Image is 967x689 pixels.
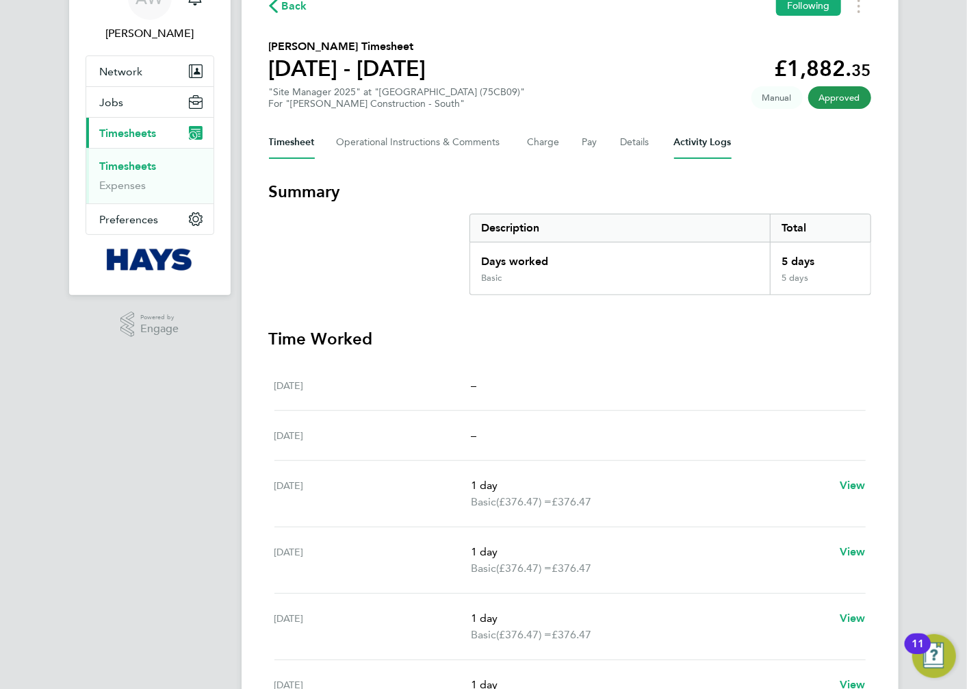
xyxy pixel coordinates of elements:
span: (£376.47) = [496,562,552,575]
button: Operational Instructions & Comments [337,126,506,159]
img: hays-logo-retina.png [107,249,192,271]
a: Timesheets [100,160,157,173]
button: Timesheets [86,118,214,148]
button: Timesheet [269,126,315,159]
button: Preferences [86,204,214,234]
span: £376.47 [552,495,591,508]
a: View [840,477,866,494]
h1: [DATE] - [DATE] [269,55,426,82]
span: – [471,429,476,442]
span: £376.47 [552,628,591,641]
span: View [840,479,866,492]
div: [DATE] [274,610,472,643]
span: Alan Watts [86,25,214,42]
span: Basic [471,560,496,577]
a: View [840,544,866,560]
span: – [471,379,476,392]
h3: Summary [269,181,871,203]
span: 35 [852,60,871,80]
span: Jobs [100,96,124,109]
p: 1 day [471,610,828,627]
a: Expenses [100,179,146,192]
div: Summary [469,214,871,295]
a: View [840,610,866,627]
span: Basic [471,627,496,643]
h3: Time Worked [269,328,871,350]
a: Go to home page [86,249,214,271]
div: 5 days [770,273,870,295]
button: Jobs [86,87,214,117]
button: Charge [528,126,560,159]
div: Basic [481,273,502,284]
app-decimal: £1,882. [775,55,871,82]
h2: [PERSON_NAME] Timesheet [269,38,426,55]
div: [DATE] [274,477,472,510]
span: Network [100,65,143,78]
span: Timesheets [100,127,157,140]
span: View [840,612,866,625]
span: Engage [140,323,179,335]
button: Details [621,126,652,159]
div: Description [470,214,771,242]
div: Total [770,214,870,242]
div: Timesheets [86,148,214,203]
div: "Site Manager 2025" at "[GEOGRAPHIC_DATA] (75CB09)" [269,86,526,110]
span: (£376.47) = [496,495,552,508]
div: 5 days [770,242,870,273]
div: 11 [912,644,924,662]
div: [DATE] [274,544,472,577]
span: View [840,545,866,558]
div: [DATE] [274,427,472,444]
span: £376.47 [552,562,591,575]
button: Activity Logs [674,126,732,159]
a: Powered byEngage [120,312,179,338]
span: This timesheet has been approved. [808,86,871,109]
button: Pay [582,126,599,159]
div: For "[PERSON_NAME] Construction - South" [269,98,526,110]
div: [DATE] [274,377,472,394]
span: This timesheet was manually created. [751,86,803,109]
p: 1 day [471,544,828,560]
span: (£376.47) = [496,628,552,641]
span: Powered by [140,312,179,323]
div: Days worked [470,242,771,273]
span: Preferences [100,213,159,226]
span: Basic [471,494,496,510]
button: Open Resource Center, 11 new notifications [912,634,956,678]
p: 1 day [471,477,828,494]
button: Network [86,56,214,86]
